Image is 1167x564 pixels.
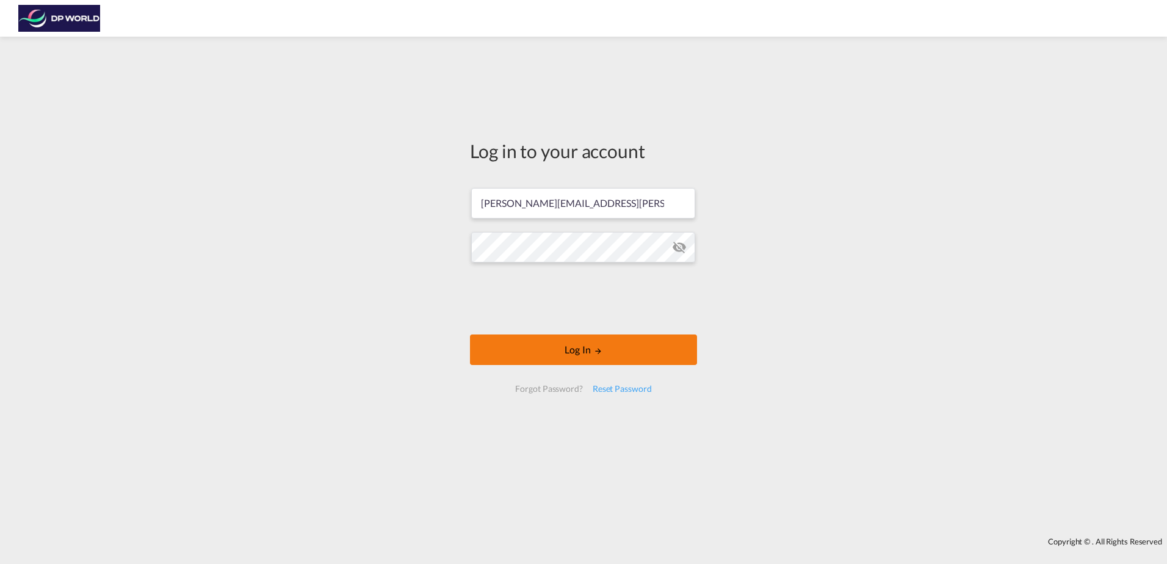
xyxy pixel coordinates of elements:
[491,275,676,322] iframe: reCAPTCHA
[471,188,695,219] input: Enter email/phone number
[510,378,587,400] div: Forgot Password?
[588,378,657,400] div: Reset Password
[470,334,697,365] button: LOGIN
[470,138,697,164] div: Log in to your account
[18,5,101,32] img: c08ca190194411f088ed0f3ba295208c.png
[672,240,687,255] md-icon: icon-eye-off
